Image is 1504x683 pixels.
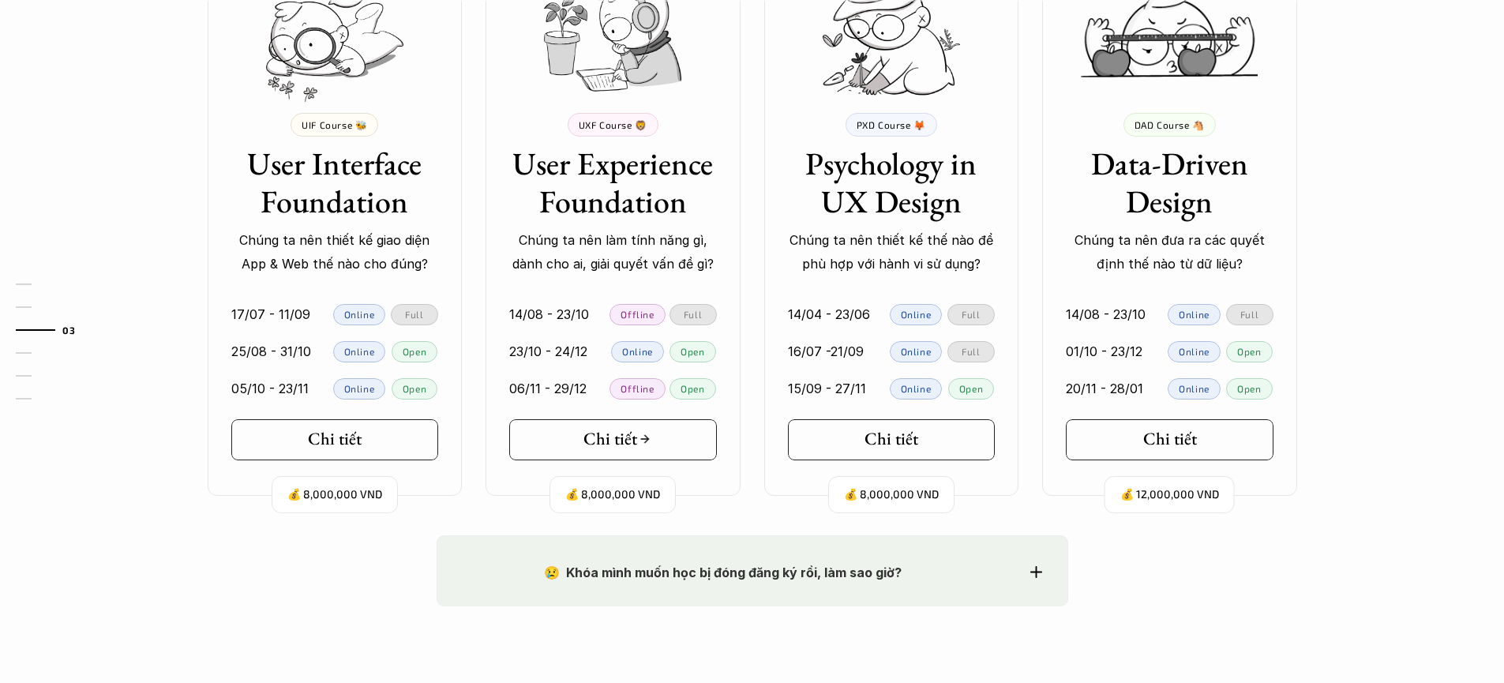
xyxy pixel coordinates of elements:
p: Online [344,346,375,357]
p: Open [403,383,426,394]
p: 💰 12,000,000 VND [1120,484,1219,505]
h3: User Experience Foundation [509,144,717,220]
p: Online [622,346,653,357]
p: Full [962,346,980,357]
strong: 03 [62,325,75,336]
p: 💰 8,000,000 VND [287,484,382,505]
p: 16/07 -21/09 [788,340,864,363]
p: Chúng ta nên thiết kế thế nào để phù hợp với hành vi sử dụng? [788,228,996,276]
p: 25/08 - 31/10 [231,340,311,363]
p: UIF Course 🐝 [302,119,367,130]
p: Chúng ta nên đưa ra các quyết định thế nào từ dữ liệu? [1066,228,1273,276]
p: Full [405,309,423,320]
p: 17/07 - 11/09 [231,302,310,326]
h5: Chi tiết [584,429,638,449]
p: Online [1179,309,1210,320]
a: Chi tiết [1066,419,1273,460]
p: Open [1237,383,1261,394]
a: 03 [16,321,91,340]
p: Open [959,383,983,394]
p: Chúng ta nên làm tính năng gì, dành cho ai, giải quyết vấn đề gì? [509,228,717,276]
p: Full [962,309,980,320]
p: Open [1237,346,1261,357]
p: 14/08 - 23/10 [1066,302,1146,326]
p: UXF Course 🦁 [579,119,647,130]
a: Chi tiết [788,419,996,460]
h3: User Interface Foundation [231,144,439,220]
p: 05/10 - 23/11 [231,377,309,400]
p: Offline [621,309,654,320]
p: Full [684,309,702,320]
h5: Chi tiết [1143,429,1197,449]
p: Chúng ta nên thiết kế giao diện App & Web thế nào cho đúng? [231,228,439,276]
p: 14/08 - 23/10 [509,302,589,326]
p: Online [344,309,375,320]
p: Offline [621,383,654,394]
h5: Chi tiết [308,429,362,449]
p: 01/10 - 23/12 [1066,340,1142,363]
p: Online [901,346,932,357]
p: 💰 8,000,000 VND [844,484,939,505]
h5: Chi tiết [865,429,918,449]
p: 15/09 - 27/11 [788,377,866,400]
p: 20/11 - 28/01 [1066,377,1143,400]
p: Open [403,346,426,357]
p: Open [681,346,704,357]
p: Online [344,383,375,394]
p: 23/10 - 24/12 [509,340,587,363]
h3: Psychology in UX Design [788,144,996,220]
p: 💰 8,000,000 VND [565,484,660,505]
p: Online [901,309,932,320]
p: Online [901,383,932,394]
p: DAD Course 🐴 [1135,119,1205,130]
h3: Data-Driven Design [1066,144,1273,220]
p: Open [681,383,704,394]
strong: 😢 Khóa mình muốn học bị đóng đăng ký rồi, làm sao giờ? [544,565,902,580]
p: Online [1179,346,1210,357]
p: 14/04 - 23/06 [788,302,870,326]
a: Chi tiết [231,419,439,460]
p: 06/11 - 29/12 [509,377,587,400]
p: Full [1240,309,1258,320]
a: Chi tiết [509,419,717,460]
p: PXD Course 🦊 [857,119,926,130]
p: Online [1179,383,1210,394]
